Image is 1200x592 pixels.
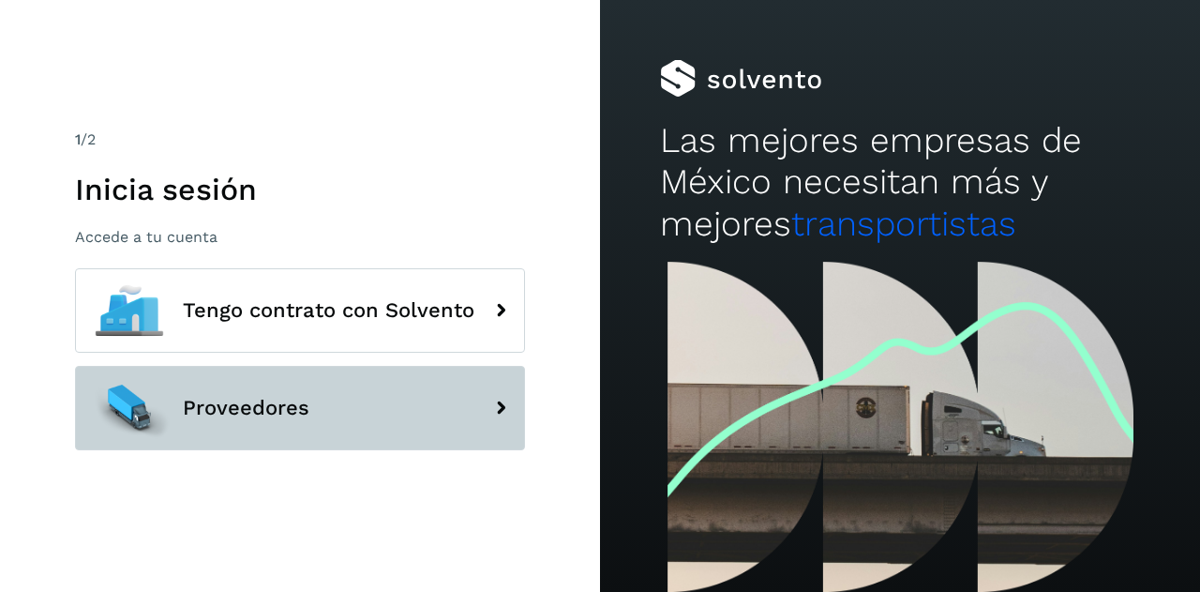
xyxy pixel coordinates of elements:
[75,366,525,450] button: Proveedores
[75,268,525,353] button: Tengo contrato con Solvento
[183,299,474,322] span: Tengo contrato con Solvento
[183,397,309,419] span: Proveedores
[75,130,81,148] span: 1
[660,120,1140,245] h2: Las mejores empresas de México necesitan más y mejores
[791,204,1016,244] span: transportistas
[75,129,525,151] div: /2
[75,228,525,246] p: Accede a tu cuenta
[75,172,525,207] h1: Inicia sesión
